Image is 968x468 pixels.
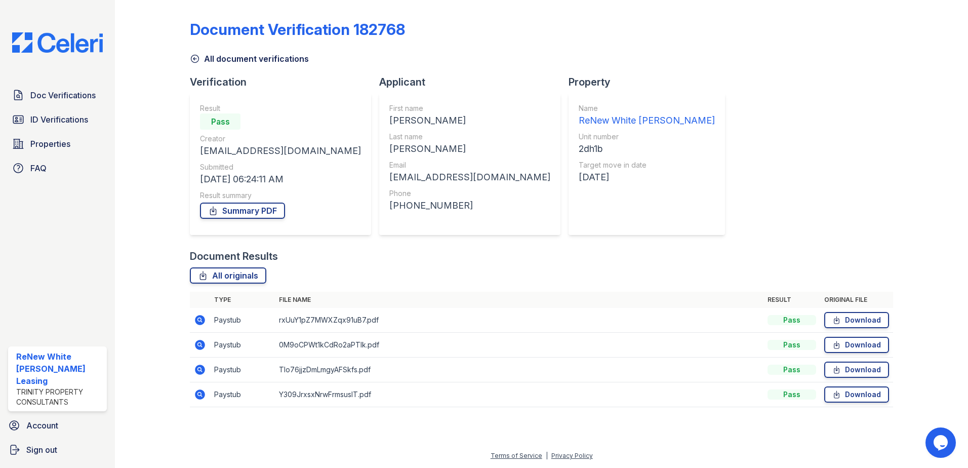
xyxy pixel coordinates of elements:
[379,75,569,89] div: Applicant
[210,333,275,358] td: Paystub
[546,452,548,459] div: |
[579,160,715,170] div: Target move in date
[824,386,889,403] a: Download
[579,113,715,128] div: ReNew White [PERSON_NAME]
[275,292,763,308] th: File name
[491,452,542,459] a: Terms of Service
[200,162,361,172] div: Submitted
[824,337,889,353] a: Download
[275,382,763,407] td: Y309JrxsxNrwFrmsuslT.pdf
[30,138,70,150] span: Properties
[389,113,550,128] div: [PERSON_NAME]
[389,160,550,170] div: Email
[389,199,550,213] div: [PHONE_NUMBER]
[824,312,889,328] a: Download
[200,103,361,113] div: Result
[925,427,958,458] iframe: chat widget
[4,415,111,436] a: Account
[579,170,715,184] div: [DATE]
[768,315,816,325] div: Pass
[190,53,309,65] a: All document verifications
[768,365,816,375] div: Pass
[16,350,103,387] div: ReNew White [PERSON_NAME] Leasing
[275,358,763,382] td: TIo76jjzDmLmgyAFSkfs.pdf
[16,387,103,407] div: Trinity Property Consultants
[30,89,96,101] span: Doc Verifications
[210,382,275,407] td: Paystub
[4,32,111,53] img: CE_Logo_Blue-a8612792a0a2168367f1c8372b55b34899dd931a85d93a1a3d3e32e68fde9ad4.png
[200,172,361,186] div: [DATE] 06:24:11 AM
[551,452,593,459] a: Privacy Policy
[8,158,107,178] a: FAQ
[210,358,275,382] td: Paystub
[389,142,550,156] div: [PERSON_NAME]
[389,170,550,184] div: [EMAIL_ADDRESS][DOMAIN_NAME]
[26,444,57,456] span: Sign out
[26,419,58,432] span: Account
[200,144,361,158] div: [EMAIL_ADDRESS][DOMAIN_NAME]
[30,162,47,174] span: FAQ
[190,267,266,284] a: All originals
[190,75,379,89] div: Verification
[768,389,816,400] div: Pass
[200,113,240,130] div: Pass
[569,75,733,89] div: Property
[820,292,893,308] th: Original file
[768,340,816,350] div: Pass
[210,308,275,333] td: Paystub
[275,308,763,333] td: rxUuY1pZ7MWXZqx91uB7.pdf
[200,190,361,201] div: Result summary
[8,134,107,154] a: Properties
[190,20,405,38] div: Document Verification 182768
[275,333,763,358] td: 0M9oCPWt1kCdRo2aPTlk.pdf
[8,85,107,105] a: Doc Verifications
[190,249,278,263] div: Document Results
[200,134,361,144] div: Creator
[763,292,820,308] th: Result
[579,103,715,113] div: Name
[389,188,550,199] div: Phone
[210,292,275,308] th: Type
[4,440,111,460] a: Sign out
[579,142,715,156] div: 2dh1b
[824,362,889,378] a: Download
[579,103,715,128] a: Name ReNew White [PERSON_NAME]
[200,203,285,219] a: Summary PDF
[579,132,715,142] div: Unit number
[389,103,550,113] div: First name
[389,132,550,142] div: Last name
[30,113,88,126] span: ID Verifications
[8,109,107,130] a: ID Verifications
